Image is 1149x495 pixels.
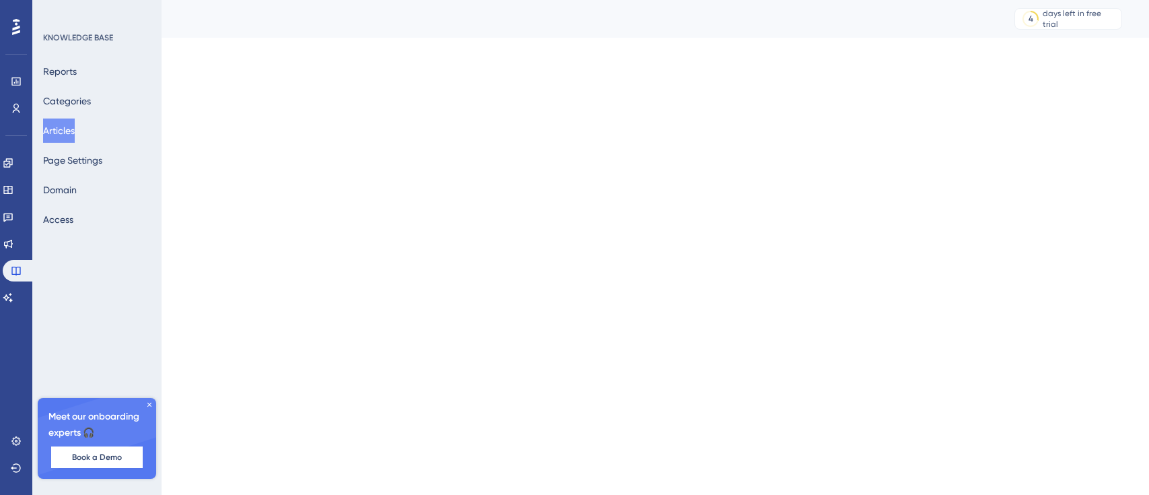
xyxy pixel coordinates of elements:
button: Access [43,207,73,232]
button: Book a Demo [51,447,143,468]
div: 4 [1029,13,1033,24]
button: Reports [43,59,77,84]
button: Articles [43,119,75,143]
button: Categories [43,89,91,113]
span: Meet our onboarding experts 🎧 [48,409,145,441]
div: days left in free trial [1043,8,1117,30]
div: KNOWLEDGE BASE [43,32,113,43]
button: Page Settings [43,148,102,172]
button: Domain [43,178,77,202]
span: Book a Demo [72,452,122,463]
